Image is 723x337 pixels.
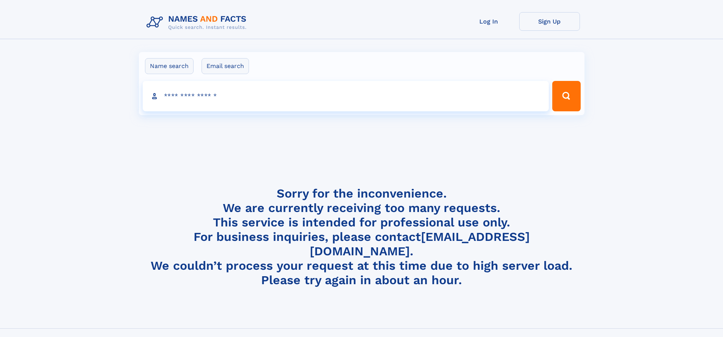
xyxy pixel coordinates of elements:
[145,58,194,74] label: Name search
[202,58,249,74] label: Email search
[458,12,519,31] a: Log In
[143,81,549,111] input: search input
[143,12,253,33] img: Logo Names and Facts
[552,81,580,111] button: Search Button
[143,186,580,288] h4: Sorry for the inconvenience. We are currently receiving too many requests. This service is intend...
[310,229,530,258] a: [EMAIL_ADDRESS][DOMAIN_NAME]
[519,12,580,31] a: Sign Up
